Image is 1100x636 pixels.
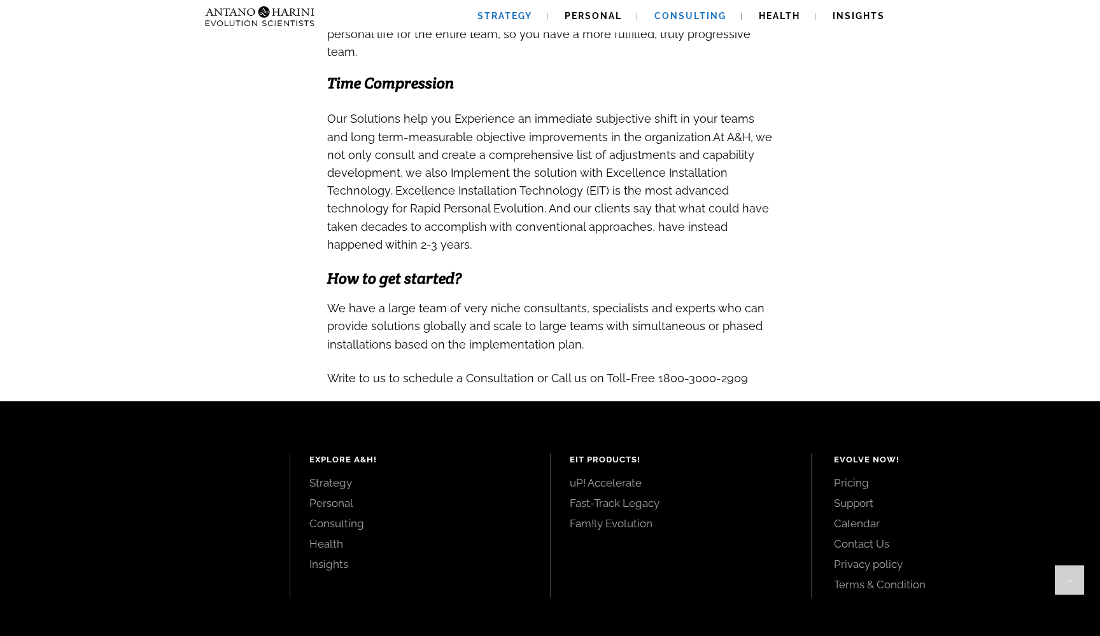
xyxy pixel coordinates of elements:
a: Fam!ly Evolution [570,516,792,530]
span: Our Solutions help you Experience an immediate subjective shift in your teams and long term-measu... [327,112,754,143]
a: Fast-Track Legacy [570,496,792,510]
a: uP! Accelerate [570,476,792,490]
span: At A&H, we not only consult and create a comprehensive list of adjustments and capability develop... [327,130,772,251]
span: How to get started? [327,268,462,288]
span: Time Compression [327,73,454,93]
span: Consulting [654,11,726,21]
span: Personal [565,11,622,21]
a: Terms & Condition [834,577,1072,591]
h4: Evolve Now! [834,453,1072,466]
a: Calendar [834,516,1072,530]
span: Health [759,11,800,21]
h4: EIT Products! [570,453,792,466]
a: Privacy policy [834,557,1072,571]
a: Insights [309,557,532,571]
a: Pricing [834,476,1072,490]
a: Contact Us [834,537,1072,551]
a: Support [834,496,1072,510]
a: Strategy [309,476,532,490]
a: Health [309,537,532,551]
h4: Explore A&H! [309,453,532,466]
a: Consulting [309,516,532,530]
span: Insights [833,11,885,21]
span: We have a large team of very niche consultants, specialists and experts who can provide solutions... [327,301,765,350]
a: Personal [309,496,532,510]
span: Strategy [477,11,532,21]
span: Write to us to schedule a Consultation or Call us on Toll-Free 1800-3000-2909 [327,371,748,385]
